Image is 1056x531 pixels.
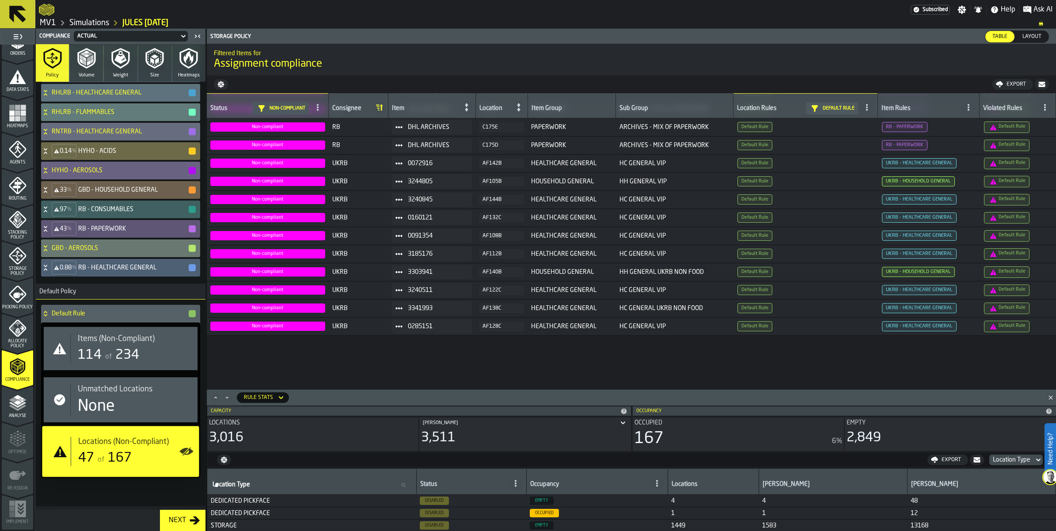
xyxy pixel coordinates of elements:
div: Title [209,419,417,426]
span: UKRB [332,232,385,239]
span: Disabled [420,509,449,517]
label: button-toggle-Show on Map [179,430,194,473]
span: UKRB [332,250,385,258]
span: Layout [1019,33,1045,41]
div: stat-Occupied [633,417,844,451]
li: menu Orders [2,24,33,59]
span: Assignment Compliance Rule [737,194,772,205]
span: Assignment Compliance Rule [737,212,772,223]
span: Occupied [530,509,559,517]
span: Assignment Compliance Status [210,140,325,150]
span: label [213,481,250,488]
button: button- [189,245,196,252]
label: button-toggle-Close me [191,31,204,42]
span: Assignment Compliance Status [210,231,325,240]
div: Title [78,334,190,344]
span: 3185176 [408,250,465,258]
button: button- [189,109,196,116]
button: button- [189,264,196,271]
span: Assignment Compliance Rule [882,122,927,132]
h4: Default Rule [52,310,188,317]
h4: RNTRB - HEALTHCARE GENERAL [52,128,188,135]
span: HEALTHCARE GENERAL [531,250,612,258]
span: Assignment Compliance Status [210,213,325,222]
span: of [98,456,104,463]
div: 6% [832,436,842,447]
label: button-switch-multi-Table [985,30,1015,43]
span: Assignment Compliance Rule [882,303,957,313]
span: HEALTHCARE GENERAL [531,196,612,203]
span: Assignment Compliance Rule [984,158,1029,169]
div: Title [78,384,190,394]
div: Title [78,437,190,447]
span: HC GENERAL VIP [619,214,729,221]
label: button-toggle-Notifications [970,5,986,14]
div: DropdownMenuValue-locations-stats-by-rule [237,392,289,403]
span: 33 [60,186,67,193]
span: Analyse [2,413,33,418]
span: % [67,206,72,212]
span: 3341993 [408,305,465,312]
div: Title [847,419,1054,426]
li: menu Optimise [2,422,33,458]
button: button-AF132C [479,213,524,223]
div: AF128C [482,323,520,330]
span: Assignment Compliance Rule [984,266,1029,278]
span: % [72,148,76,154]
span: UKRB [332,287,385,294]
h4: HYHO - ACIDS [78,148,188,155]
span: UKRB [332,269,385,276]
span: Help [1001,4,1015,15]
button: button-AF108B [479,231,524,241]
span: Optimise [2,450,33,455]
button: button-AF138C [479,303,524,313]
span: Assignment Compliance Rule [737,176,772,186]
div: Item [392,105,459,114]
span: Routing [2,196,33,201]
span: Assignment Compliance Rule [882,285,957,295]
div: stat-Locations [207,417,418,451]
button: button- [217,455,231,465]
li: menu Data Stats [2,60,33,95]
div: Next [165,515,190,526]
div: 167 [634,430,664,448]
span: Compliance [39,33,70,39]
label: button-switch-multi-Layout [1015,30,1049,43]
span: PAPERWORK [531,124,612,131]
li: menu Allocate Policy [2,314,33,349]
div: Title [634,419,842,426]
div: Menu Subscription [911,5,950,15]
span: Default rule [823,106,855,111]
span: Assignment Compliance Rule [984,212,1029,224]
span: 97 [60,206,67,213]
span: Assignment Compliance Rule [737,140,772,150]
span: UKRB [332,160,385,167]
div: stat-Empty [845,417,1056,451]
span: Stacking Policy [2,230,33,240]
div: DropdownMenuValue-LOCATION_RACKING_TYPE [988,455,1045,465]
div: AF108B [482,233,520,239]
span: HEALTHCARE GENERAL [531,160,612,167]
li: menu Agents [2,133,33,168]
a: link-to-/wh/i/3ccf57d1-1e0c-4a81-a3bb-c2011c5f0d50/settings/billing [911,5,950,15]
header: Storage Policy [207,29,1056,45]
button: button-AF142B [479,159,524,168]
div: 3,016 [209,430,243,446]
h4: GBD - AEROSOLS [52,245,188,252]
span: Assignment Compliance Rule [882,231,957,241]
div: stat-Unmatched Locations [44,377,198,422]
span: Orders [2,51,33,56]
span: 234 [115,349,139,362]
span: HC GENERAL VIP [619,250,729,258]
div: RB - CONSUMABLES [41,201,197,218]
div: DropdownMenuValue-[object Object] [419,417,627,428]
div: hide filter [256,104,270,113]
span: HC GENERAL VIP [619,232,729,239]
span: HEALTHCARE GENERAL [531,287,612,294]
div: None [78,398,115,415]
div: GBD - HOUSEHOLD GENERAL [41,181,197,199]
span: % [67,187,72,193]
span: HC GENERAL VIP [619,160,729,167]
span: Assignment Compliance Rule [984,121,1029,133]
